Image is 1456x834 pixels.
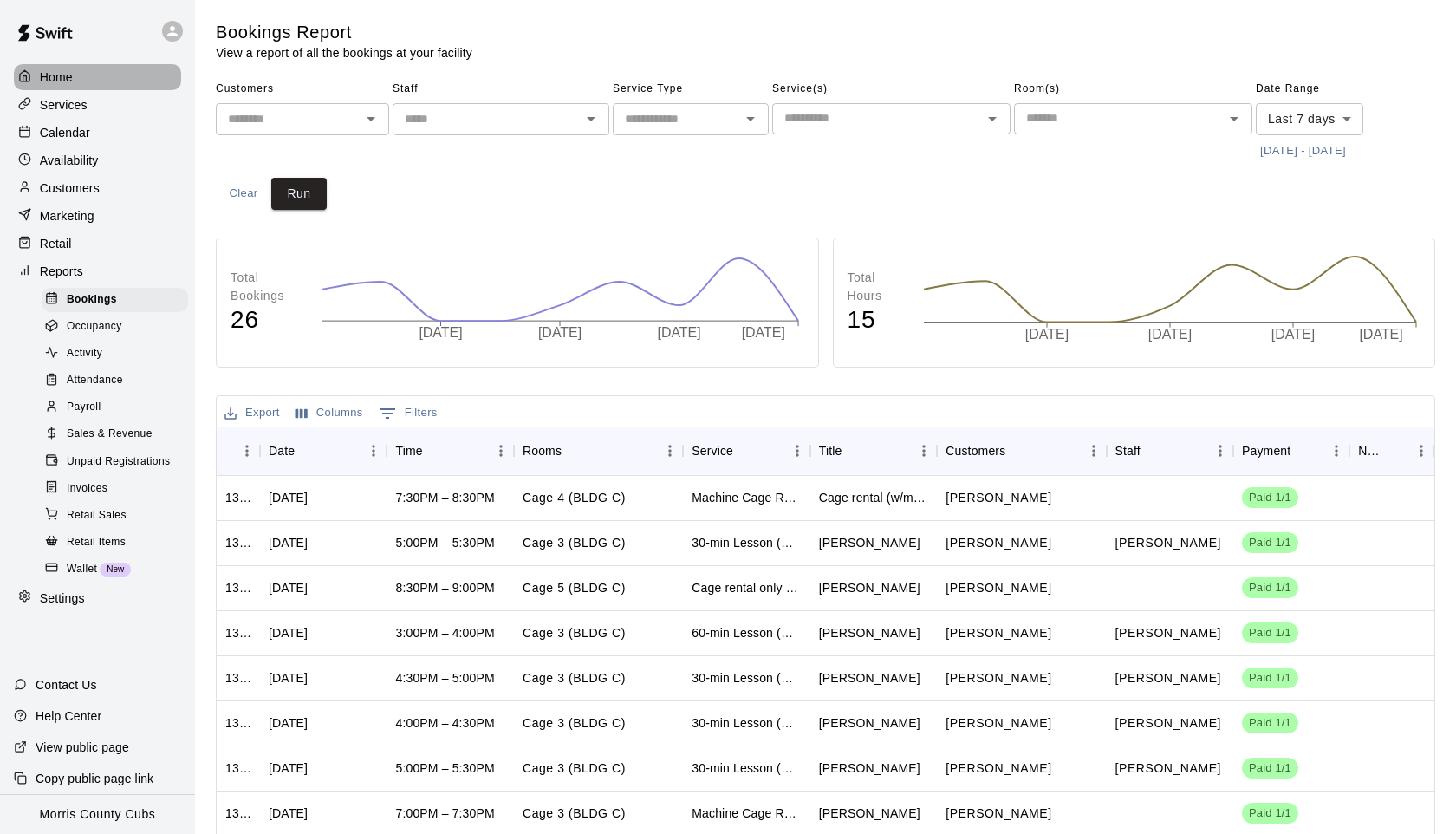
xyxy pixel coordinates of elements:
a: Services [14,92,181,118]
div: Customers [946,427,1005,475]
p: Services [40,96,88,114]
span: Paid 1/1 [1242,490,1298,506]
button: Open [1222,107,1246,131]
div: Colin Doney [819,714,920,732]
div: 1328300 [225,805,251,822]
button: Open [738,107,763,131]
div: Deena Brennan [819,624,920,642]
button: Sort [733,439,757,463]
button: Sort [1290,439,1315,463]
div: 1332319 [225,714,251,732]
div: Cage rental (w/machine) [819,489,928,506]
div: 5:00PM – 5:30PM [395,534,494,551]
div: 7:30PM – 8:30PM [395,489,494,506]
a: Payroll [42,394,195,421]
div: Title [810,427,937,475]
div: Home [14,64,181,90]
a: Activity [42,341,195,368]
div: WalletNew [42,557,188,582]
button: Select columns [291,400,367,427]
p: Cage 4 (BLDG C) [523,489,626,507]
div: 1333629 [225,624,251,642]
div: Mon, Aug 18, 2025 [269,805,308,822]
div: Machine Cage Rental (BLDG C) [692,805,801,822]
div: 7:00PM – 7:30PM [395,805,494,822]
a: Sales & Revenue [42,421,195,448]
span: Wallet [67,561,97,578]
button: Sort [1005,439,1030,463]
div: Thu, Aug 21, 2025 [269,714,308,732]
p: Kenny Taylor [946,805,1051,823]
a: Availability [14,147,181,173]
a: Retail Sales [42,502,195,529]
button: Sort [423,439,447,463]
tspan: [DATE] [1025,327,1069,342]
div: Wed, Aug 20, 2025 [269,489,308,506]
div: Wed, Aug 20, 2025 [269,624,308,642]
tspan: [DATE] [1271,327,1315,342]
button: Menu [911,438,937,464]
tspan: [DATE] [743,325,786,340]
p: Deena Brennan [946,759,1051,778]
div: Marketing [14,203,181,229]
button: Sort [1384,439,1408,463]
button: Open [359,107,383,131]
button: Menu [234,438,260,464]
p: Cage 3 (BLDG C) [523,759,626,778]
button: Export [220,400,284,427]
div: Kenny Taylor [819,805,920,822]
div: 30-min Lesson (Hitting, Pitching or fielding) [692,534,801,551]
span: Unpaid Registrations [67,453,170,471]
span: Service Type [613,75,769,103]
div: 30-min Lesson (Hitting, Pitching or fielding) [692,759,801,777]
span: New [100,564,131,574]
div: 1338446 [225,534,251,551]
span: Activity [67,345,102,362]
div: Machine Cage Rental (BLDG C) [692,489,801,506]
p: Help Center [36,707,101,725]
div: Time [395,427,422,475]
span: Retail Sales [67,507,127,525]
div: Invoices [42,477,188,501]
p: Cage 3 (BLDG C) [523,669,626,687]
a: Attendance [42,368,195,394]
div: Payment [1233,427,1349,475]
button: Menu [488,438,514,464]
button: [DATE] - [DATE] [1256,138,1350,165]
a: Bookings [42,286,195,313]
tspan: [DATE] [1148,327,1192,342]
span: Room(s) [1014,75,1252,103]
span: Paid 1/1 [1242,715,1298,732]
div: 1336637 [225,579,251,596]
p: Cage 3 (BLDG C) [523,534,626,552]
div: 3:00PM – 4:00PM [395,624,494,642]
p: View public page [36,739,129,756]
a: Customers [14,175,181,201]
p: Availability [40,152,99,169]
div: Rooms [514,427,683,475]
button: Menu [1408,438,1434,464]
div: Date [260,427,387,475]
span: Paid 1/1 [1242,580,1298,596]
div: Payroll [42,395,188,420]
div: Date [269,427,295,475]
span: Paid 1/1 [1242,625,1298,642]
a: Invoices [42,475,195,502]
a: Retail [14,231,181,257]
button: Open [579,107,603,131]
span: Paid 1/1 [1242,760,1298,777]
span: Paid 1/1 [1242,535,1298,551]
a: Unpaid Registrations [42,448,195,475]
tspan: [DATE] [1359,327,1402,342]
button: Menu [1081,438,1107,464]
span: Bookings [67,291,117,309]
div: 8:30PM – 9:00PM [395,579,494,596]
p: Calendar [40,124,90,141]
div: Settings [14,585,181,611]
p: JJ Jensen [1115,714,1221,733]
span: Staff [393,75,609,103]
button: Menu [1323,438,1349,464]
tspan: [DATE] [539,325,582,340]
